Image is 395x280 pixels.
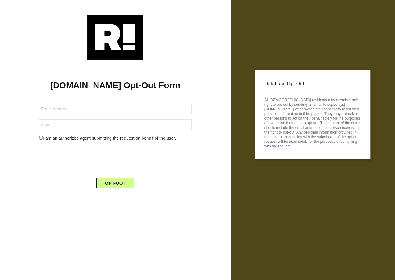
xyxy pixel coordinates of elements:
[9,80,221,91] h1: [DOMAIN_NAME] Opt-Out Form
[39,104,191,114] input: Email Address
[96,178,134,188] button: OPT-OUT
[39,119,191,130] input: Zipcode
[264,79,361,89] p: Database Opt Out
[34,135,196,142] div: I am an authorized agent submitting the request on behalf of the user.
[68,146,162,171] iframe: reCAPTCHA
[264,96,361,149] p: All [DEMOGRAPHIC_DATA] residents may exercise their right to opt-out by sending an email to suppo...
[87,15,143,60] img: Retention.com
